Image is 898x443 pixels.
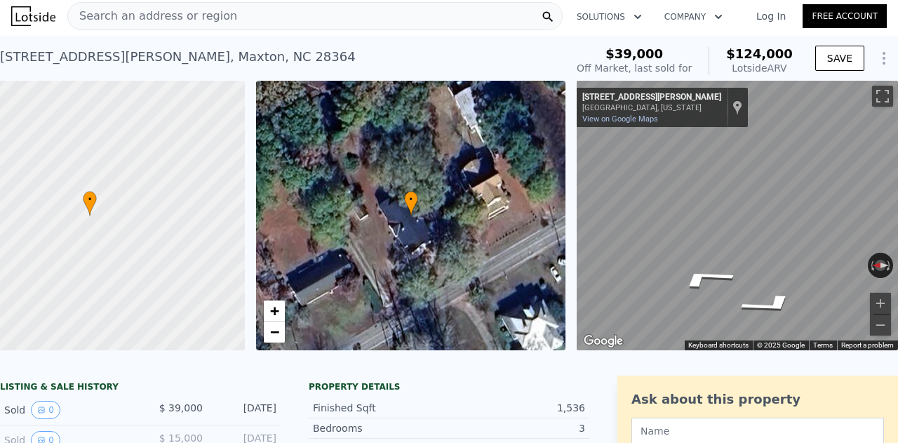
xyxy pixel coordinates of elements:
[885,253,893,278] button: Rotate clockwise
[4,401,129,419] div: Sold
[757,341,805,349] span: © 2025 Google
[577,81,898,350] div: Map
[815,46,864,71] button: SAVE
[870,293,891,314] button: Zoom in
[652,262,758,294] path: Go Northeast, McCaskill Ave
[872,86,893,107] button: Toggle fullscreen view
[313,421,449,435] div: Bedrooms
[11,6,55,26] img: Lotside
[83,191,97,216] div: •
[688,340,749,350] button: Keyboard shortcuts
[739,9,803,23] a: Log In
[868,260,893,271] button: Reset the view
[803,4,887,28] a: Free Account
[31,401,60,419] button: View historical data
[269,302,279,319] span: +
[580,332,626,350] img: Google
[264,300,285,322] a: Zoom in
[565,4,653,29] button: Solutions
[449,421,585,435] div: 3
[269,323,279,340] span: −
[653,4,734,29] button: Company
[577,61,692,75] div: Off Market, last sold for
[870,315,891,336] button: Zoom out
[726,46,793,61] span: $124,000
[214,401,276,419] div: [DATE]
[309,381,589,392] div: Property details
[83,193,97,206] span: •
[582,92,721,103] div: [STREET_ADDRESS][PERSON_NAME]
[404,191,418,216] div: •
[159,402,203,414] span: $ 39,000
[404,193,418,206] span: •
[577,81,898,350] div: Street View
[868,253,876,278] button: Rotate counterclockwise
[582,114,658,124] a: View on Google Maps
[732,100,742,115] a: Show location on map
[870,44,898,72] button: Show Options
[313,401,449,415] div: Finished Sqft
[582,103,721,112] div: [GEOGRAPHIC_DATA], [US_STATE]
[449,401,585,415] div: 1,536
[631,390,884,409] div: Ask about this property
[580,332,626,350] a: Open this area in Google Maps (opens a new window)
[68,8,237,25] span: Search an address or region
[841,341,894,349] a: Report a problem
[726,61,793,75] div: Lotside ARV
[264,322,285,343] a: Zoom out
[605,46,663,61] span: $39,000
[813,341,833,349] a: Terms (opens in new tab)
[718,289,823,321] path: Go Southwest, McCaskill Ave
